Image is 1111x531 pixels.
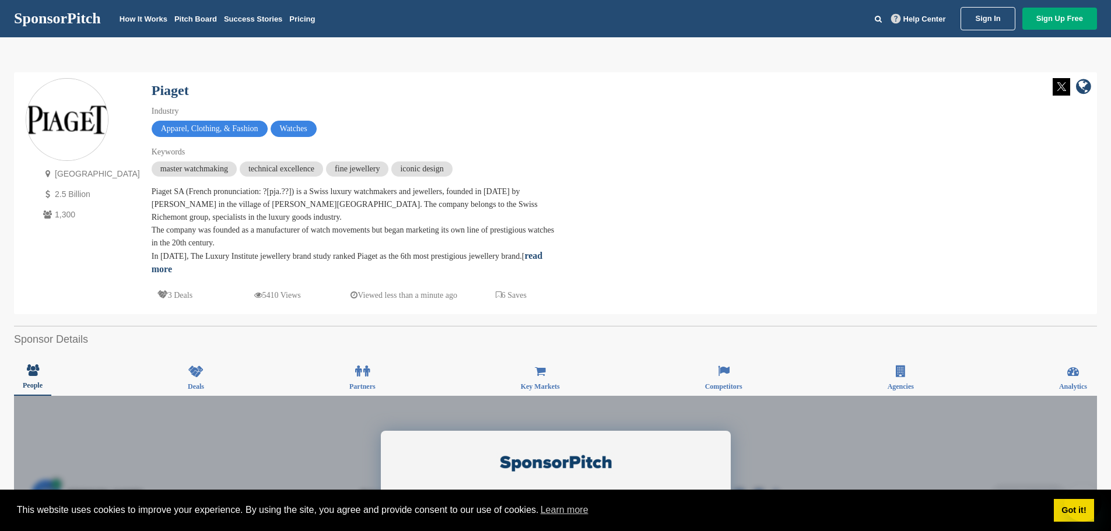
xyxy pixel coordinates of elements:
span: fine jewellery [326,161,388,177]
a: How It Works [120,15,167,23]
a: company link [1076,78,1091,97]
p: Viewed less than a minute ago [351,288,457,303]
p: 1,300 [40,208,140,222]
a: Pricing [289,15,315,23]
a: Help Center [889,12,948,26]
p: 2.5 Billion [40,187,140,202]
img: Twitter white [1053,78,1070,96]
p: 3 Deals [157,288,192,303]
div: Piaget SA (French pronunciation: ?[pja.??]) is a Swiss luxury watchmakers and jewellers, founded ... [152,185,560,276]
a: Sign Up Free [1022,8,1097,30]
span: master watchmaking [152,161,237,177]
p: 5410 Views [254,288,301,303]
div: Industry [152,105,560,118]
span: Competitors [705,383,742,390]
span: technical excellence [240,161,323,177]
p: [GEOGRAPHIC_DATA] [40,167,140,181]
a: SponsorPitch [14,11,101,26]
p: 6 Saves [496,288,527,303]
h2: Sponsor Details [14,332,1097,347]
span: Agencies [888,383,914,390]
span: Apparel, Clothing, & Fashion [152,121,268,137]
span: Deals [188,383,204,390]
iframe: Button to launch messaging window [1064,484,1102,522]
span: This website uses cookies to improve your experience. By using the site, you agree and provide co... [17,501,1045,519]
div: Log In or Sign Up Free to access sponsorship data and contacts from this brand. [401,486,710,520]
span: Key Markets [521,383,560,390]
a: learn more about cookies [539,501,590,519]
a: Sign In [961,7,1015,30]
span: Watches [271,121,317,137]
span: Analytics [1059,383,1087,390]
a: Pitch Board [174,15,217,23]
a: dismiss cookie message [1054,499,1094,522]
span: People [23,382,43,389]
div: Keywords [152,146,560,159]
img: Sponsorpitch & Piaget [26,79,108,161]
a: Success Stories [224,15,282,23]
span: Partners [349,383,376,390]
span: iconic design [391,161,452,177]
a: Piaget [152,83,189,98]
